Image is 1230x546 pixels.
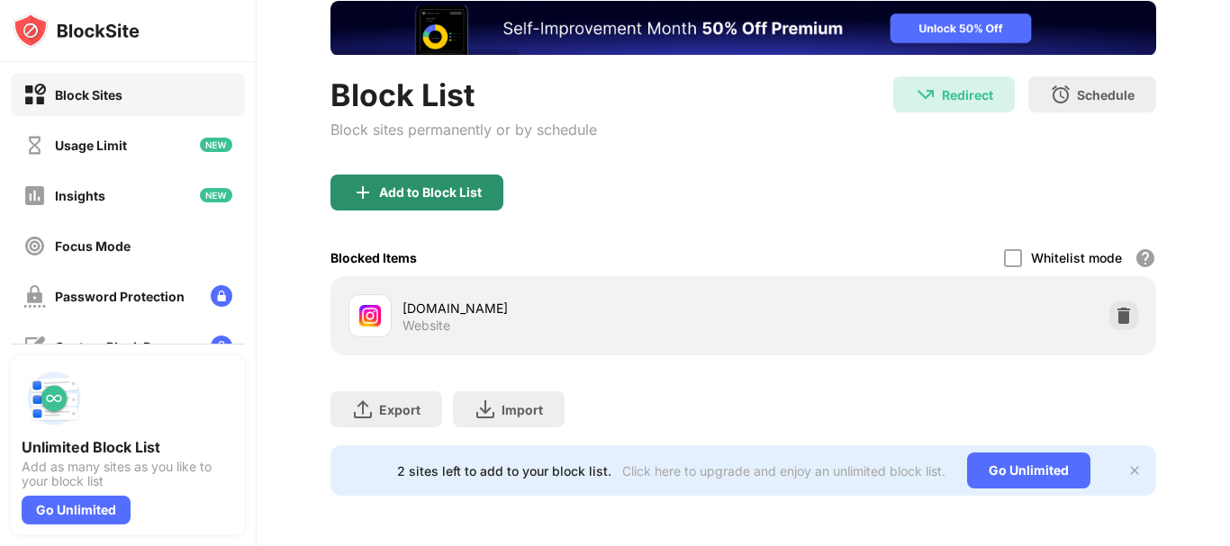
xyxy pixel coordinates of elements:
[379,402,421,417] div: Export
[1127,463,1142,478] img: x-button.svg
[55,339,174,354] div: Custom Block Page
[211,336,232,357] img: lock-menu.svg
[23,235,46,257] img: focus-off.svg
[55,188,105,203] div: Insights
[22,438,234,456] div: Unlimited Block List
[330,76,597,113] div: Block List
[22,496,131,524] div: Go Unlimited
[330,1,1156,55] iframe: Banner
[622,463,945,479] div: Click here to upgrade and enjoy an unlimited block list.
[23,336,46,358] img: customize-block-page-off.svg
[502,402,543,417] div: Import
[23,285,46,308] img: password-protection-off.svg
[23,184,46,207] img: insights-off.svg
[330,250,417,265] div: Blocked Items
[22,366,86,431] img: push-block-list.svg
[200,188,232,202] img: new-icon.svg
[23,84,46,106] img: block-on.svg
[1031,250,1122,265] div: Whitelist mode
[55,238,131,254] div: Focus Mode
[330,121,597,139] div: Block sites permanently or by schedule
[359,305,381,327] img: favicons
[23,134,46,157] img: time-usage-off.svg
[402,299,744,318] div: [DOMAIN_NAME]
[397,463,611,479] div: 2 sites left to add to your block list.
[55,138,127,153] div: Usage Limit
[55,87,122,103] div: Block Sites
[1077,87,1135,103] div: Schedule
[55,289,185,304] div: Password Protection
[22,460,234,488] div: Add as many sites as you like to your block list
[200,138,232,152] img: new-icon.svg
[942,87,993,103] div: Redirect
[211,285,232,307] img: lock-menu.svg
[967,452,1090,488] div: Go Unlimited
[13,13,140,49] img: logo-blocksite.svg
[402,318,450,334] div: Website
[379,185,482,200] div: Add to Block List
